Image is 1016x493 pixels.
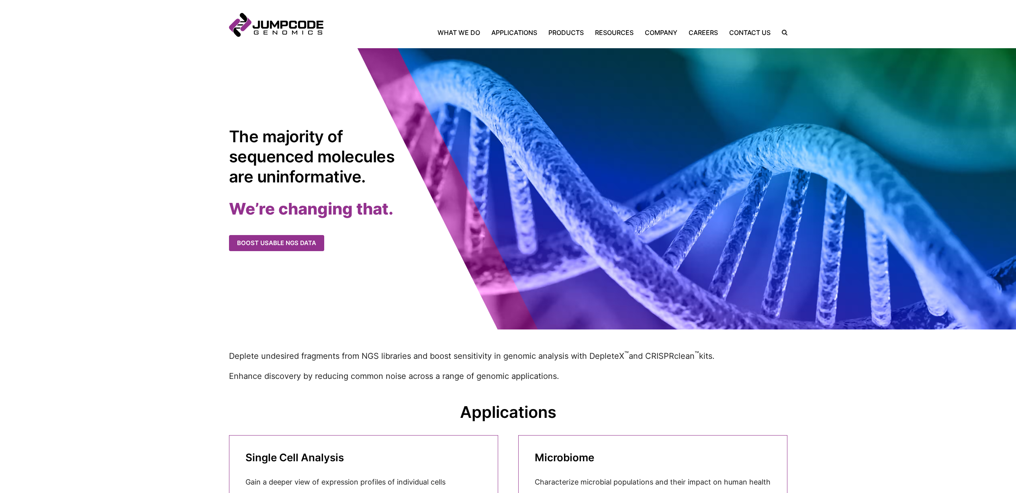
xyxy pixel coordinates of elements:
label: Search the site. [776,30,787,35]
a: What We Do [437,28,486,37]
a: Resources [589,28,639,37]
a: Company [639,28,683,37]
nav: Primary Navigation [323,28,776,37]
a: Applications [486,28,543,37]
a: Boost usable NGS data [229,235,324,252]
p: Enhance discovery by reducing common noise across a range of genomic applications. [229,370,787,382]
sup: ™ [624,350,629,358]
h2: Applications [229,402,787,422]
h1: The majority of sequenced molecules are uninformative. [229,127,400,187]
p: Gain a deeper view of expression profiles of individual cells [245,477,482,487]
a: Products [543,28,589,37]
h2: We’re changing that. [229,199,508,219]
a: Contact Us [724,28,776,37]
p: Characterize microbial populations and their impact on human health [535,477,771,487]
p: Deplete undesired fragments from NGS libraries and boost sensitivity in genomic analysis with Dep... [229,350,787,362]
sup: ™ [695,350,699,358]
a: Careers [683,28,724,37]
h3: Single Cell Analysis [245,452,482,464]
h3: Microbiome [535,452,771,464]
